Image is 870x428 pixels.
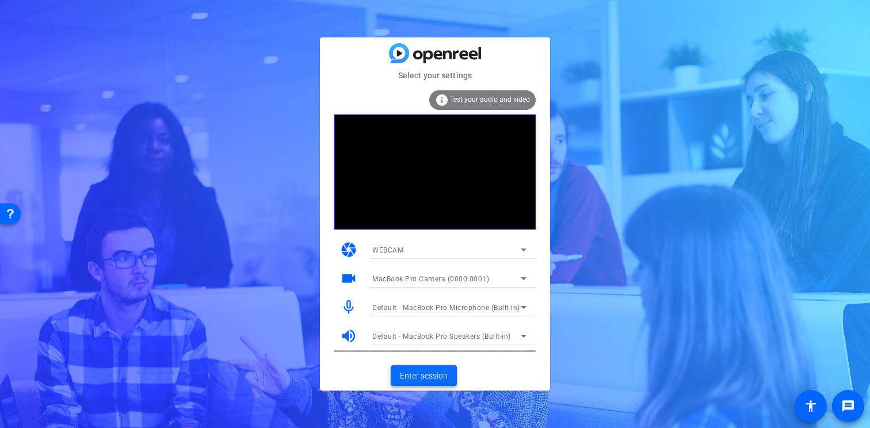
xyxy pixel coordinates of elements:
mat-icon: info [435,93,449,107]
mat-icon: message [841,399,855,413]
span: WEBCAM [372,246,403,254]
mat-icon: mic_none [340,299,357,316]
mat-icon: volume_up [340,327,357,345]
mat-icon: videocam [340,270,357,287]
span: Default - MacBook Pro Speakers (Built-in) [372,333,511,341]
mat-card-subtitle: Select your settings [320,69,550,82]
button: Enter session [391,365,457,386]
img: blue-gradient.svg [389,43,481,63]
mat-icon: camera [340,241,357,258]
mat-icon: accessibility [804,399,818,413]
span: Test your audio and video [450,95,530,104]
span: MacBook Pro Camera (0000:0001) [372,275,489,283]
span: Enter session [400,370,448,382]
span: Default - MacBook Pro Microphone (Built-in) [372,304,520,312]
